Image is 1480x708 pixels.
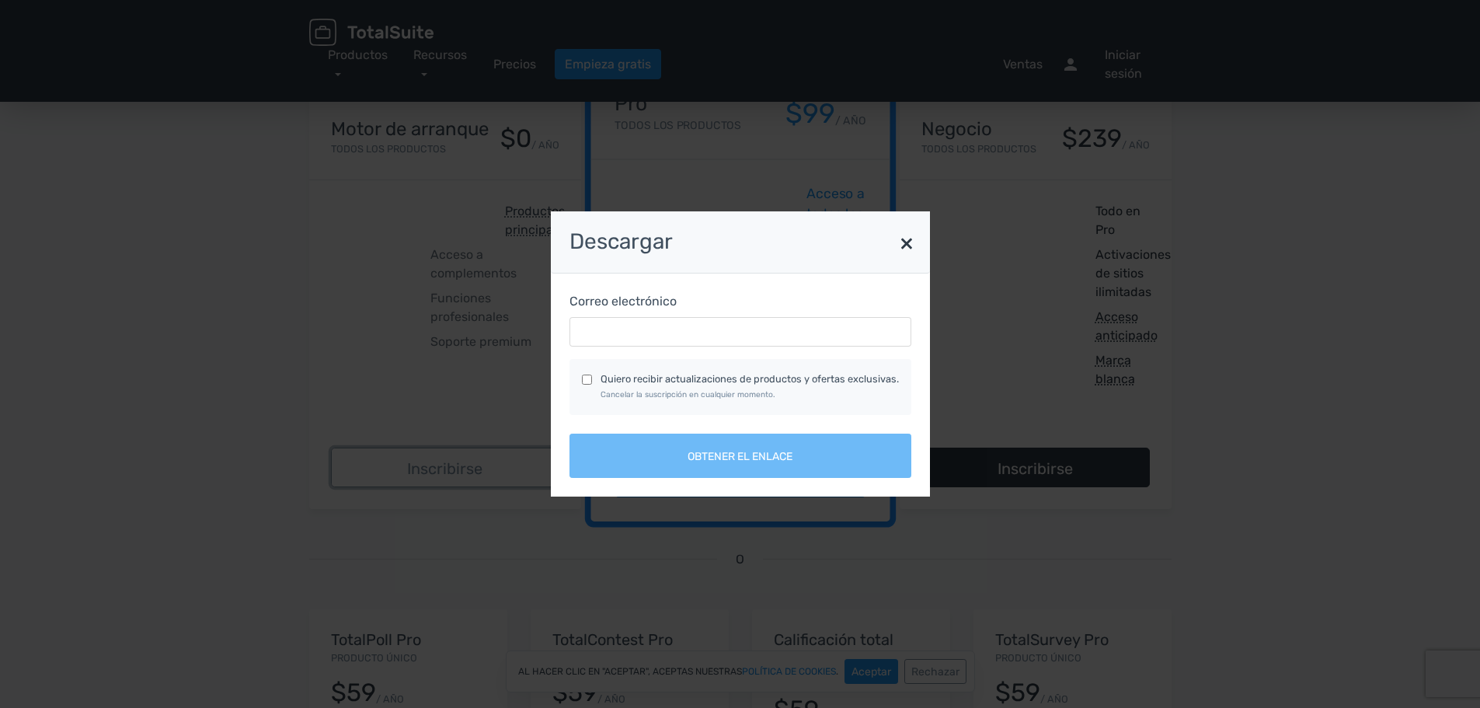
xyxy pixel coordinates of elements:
[688,450,792,463] font: Obtener el enlace
[569,434,911,477] button: Obtener el enlace
[601,373,899,385] font: Quiero recibir actualizaciones de productos y ofertas exclusivas.
[569,294,677,309] font: Correo electrónico
[569,228,673,254] font: Descargar
[900,227,914,256] font: ×
[891,219,922,261] button: ×
[601,389,775,399] font: Cancelar la suscripción en cualquier momento.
